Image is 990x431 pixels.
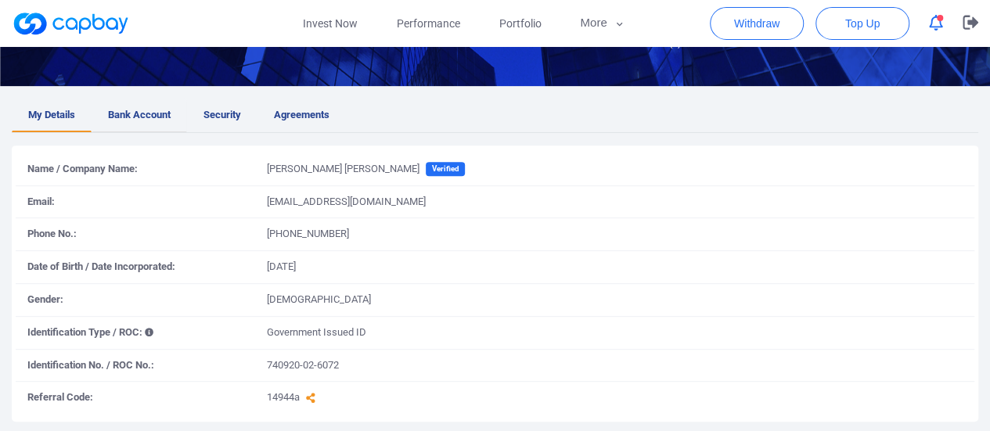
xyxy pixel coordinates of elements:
span: Top Up [845,16,880,31]
span: My Details [28,107,75,124]
button: Top Up [815,7,909,40]
p: Phone No.: [27,226,243,242]
p: 14944a [267,390,963,406]
span: Verified [426,162,465,176]
p: Gender: [27,292,243,308]
span: Bank Account [108,107,171,124]
span: Security [203,107,241,124]
p: Email: [27,194,243,210]
p: Identification Type / ROC: [27,325,243,341]
span: Performance [396,15,459,32]
p: Date of Birth / Date Incorporated: [27,259,243,275]
p: Government Issued ID [267,325,963,341]
p: Name / Company Name: [27,161,243,178]
p: [DEMOGRAPHIC_DATA] [267,292,963,308]
p: 740920-02-6072 [267,357,963,374]
span: Agreements [274,107,329,124]
button: Withdraw [710,7,804,40]
p: [PERSON_NAME] [PERSON_NAME] [267,161,419,178]
p: Referral Code: [27,390,243,406]
p: Identification No. / ROC No.: [27,357,243,374]
span: Portfolio [499,15,541,32]
p: [EMAIL_ADDRESS][DOMAIN_NAME] [267,194,963,210]
p: [DATE] [267,259,963,275]
p: [PHONE_NUMBER] [267,226,963,242]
